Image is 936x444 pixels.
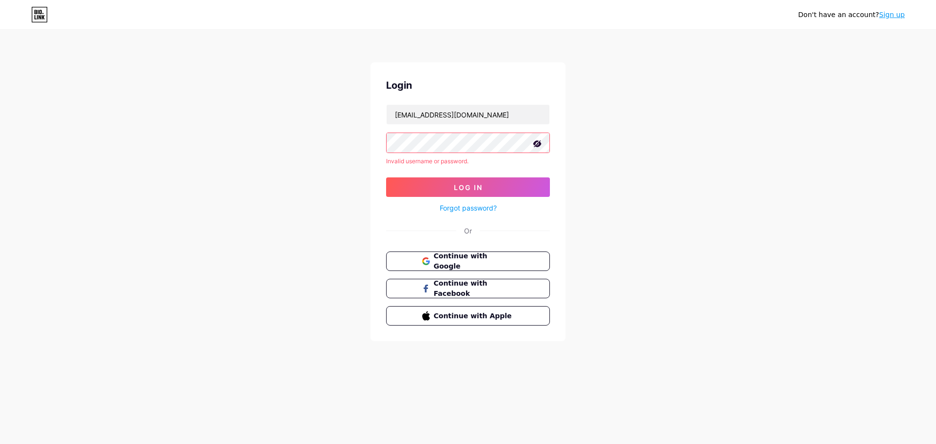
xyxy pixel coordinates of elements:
[434,278,514,299] span: Continue with Facebook
[386,306,550,326] button: Continue with Apple
[386,78,550,93] div: Login
[434,311,514,321] span: Continue with Apple
[454,183,483,192] span: Log In
[387,105,549,124] input: Username
[386,157,550,166] div: Invalid username or password.
[879,11,905,19] a: Sign up
[798,10,905,20] div: Don't have an account?
[386,177,550,197] button: Log In
[386,279,550,298] button: Continue with Facebook
[434,251,514,271] span: Continue with Google
[440,203,497,213] a: Forgot password?
[386,251,550,271] button: Continue with Google
[464,226,472,236] div: Or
